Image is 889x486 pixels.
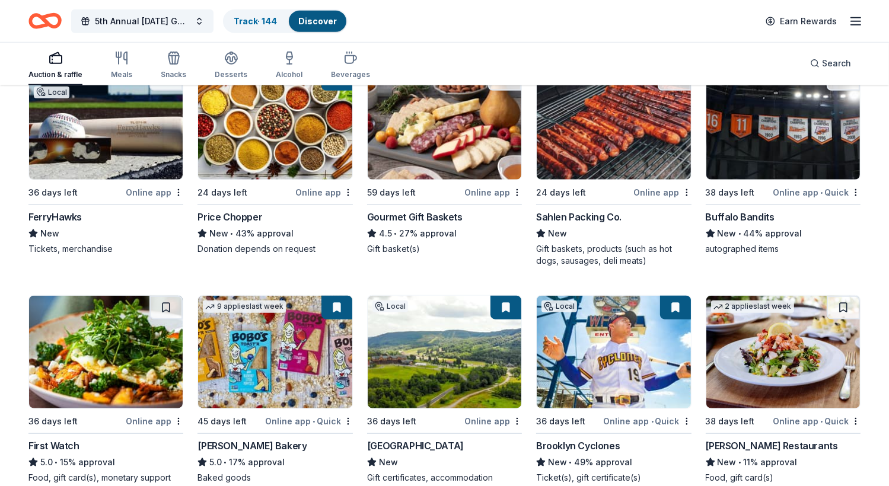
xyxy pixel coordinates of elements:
div: 11% approval [706,455,861,469]
div: Tickets, merchandise [28,243,183,255]
a: Track· 144 [234,16,277,26]
div: Ticket(s), gift certificate(s) [536,472,691,484]
div: Price Chopper [197,210,262,224]
div: 45 days left [197,414,247,429]
div: [GEOGRAPHIC_DATA] [367,439,464,453]
a: Home [28,7,62,35]
span: New [718,455,737,469]
span: New [718,226,737,241]
div: 36 days left [536,414,585,429]
button: Track· 144Discover [223,9,348,33]
button: Snacks [161,46,186,85]
div: 36 days left [28,186,78,200]
div: Local [34,87,69,98]
span: • [738,458,741,467]
img: Image for First Watch [29,296,183,408]
div: [PERSON_NAME] Bakery [197,439,307,453]
button: Desserts [215,46,247,85]
div: FerryHawks [28,210,82,224]
a: Image for Price Chopper24 days leftOnline appPrice ChopperNew•43% approvalDonation depends on req... [197,66,352,255]
div: Food, gift card(s) [706,472,861,484]
button: Search [801,52,861,75]
span: • [820,188,823,197]
a: Image for Sahlen Packing Co.Local24 days leftOnline appSahlen Packing Co.NewGift baskets, product... [536,66,691,267]
div: Beverages [331,70,370,79]
span: • [738,229,741,238]
span: New [40,226,59,241]
div: Donation depends on request [197,243,352,255]
a: Earn Rewards [759,11,844,32]
div: 2 applies last week [711,300,794,313]
img: Image for Bobo's Bakery [198,296,352,408]
div: Online app [126,185,183,200]
div: Auction & raffle [28,70,82,79]
a: Image for Bobo's Bakery9 applieslast week45 days leftOnline app•Quick[PERSON_NAME] Bakery5.0•17% ... [197,295,352,484]
a: Image for Gourmet Gift Baskets18 applieslast week59 days leftOnline appGourmet Gift Baskets4.5•27... [367,66,522,255]
span: 5th Annual [DATE] Gala [95,14,190,28]
div: Buffalo Bandits [706,210,775,224]
span: • [231,229,234,238]
button: Alcohol [276,46,302,85]
div: 38 days left [706,186,755,200]
span: • [569,458,572,467]
div: Desserts [215,70,247,79]
span: 4.5 [379,226,392,241]
span: New [548,455,567,469]
div: Brooklyn Cyclones [536,439,620,453]
span: • [651,417,654,426]
span: New [209,226,228,241]
div: Online app Quick [773,414,861,429]
button: Beverages [331,46,370,85]
div: 36 days left [28,414,78,429]
a: Image for FerryHawks1 applylast weekLocal36 days leftOnline appFerryHawksNewTickets, merchandise [28,66,183,255]
img: Image for Sahlen Packing Co. [537,67,690,180]
span: • [313,417,315,426]
div: Online app Quick [604,414,692,429]
img: Image for Brooklyn Cyclones [537,296,690,408]
div: Online app [126,414,183,429]
div: Online app [464,414,522,429]
div: Local [541,300,577,312]
div: Online app Quick [265,414,353,429]
div: [PERSON_NAME] Restaurants [706,439,838,453]
span: Search [822,56,851,71]
div: 43% approval [197,226,352,241]
div: 59 days left [367,186,416,200]
button: Auction & raffle [28,46,82,85]
a: Discover [298,16,337,26]
img: Image for Gourmet Gift Baskets [368,67,521,180]
img: Image for Greek Peak Mountain Resort [368,296,521,408]
span: New [379,455,398,469]
span: • [224,458,227,467]
div: Food, gift card(s), monetary support [28,472,183,484]
img: Image for Buffalo Bandits [706,67,860,180]
div: Online app [295,185,353,200]
div: 27% approval [367,226,522,241]
div: First Watch [28,439,79,453]
div: Baked goods [197,472,352,484]
div: 36 days left [367,414,416,429]
a: Image for Cameron Mitchell Restaurants2 applieslast week38 days leftOnline app•Quick[PERSON_NAME]... [706,295,861,484]
span: 5.0 [40,455,53,469]
div: 44% approval [706,226,861,241]
span: • [394,229,397,238]
div: Sahlen Packing Co. [536,210,622,224]
div: Online app [634,185,692,200]
img: Image for FerryHawks [29,67,183,180]
button: Meals [111,46,132,85]
div: Online app Quick [773,185,861,200]
div: Online app [464,185,522,200]
div: Alcohol [276,70,302,79]
a: Image for First Watch36 days leftOnline appFirst Watch5.0•15% approvalFood, gift card(s), monetar... [28,295,183,484]
div: 49% approval [536,455,691,469]
div: Snacks [161,70,186,79]
span: 5.0 [209,455,222,469]
div: Meals [111,70,132,79]
img: Image for Cameron Mitchell Restaurants [706,296,860,408]
a: Image for Buffalo BanditsLocal38 days leftOnline app•QuickBuffalo BanditsNew•44% approvalautograp... [706,66,861,255]
div: 15% approval [28,455,183,469]
a: Image for Brooklyn CyclonesLocal36 days leftOnline app•QuickBrooklyn CyclonesNew•49% approvalTick... [536,295,691,484]
div: 38 days left [706,414,755,429]
div: 24 days left [536,186,586,200]
div: Local [372,300,408,312]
